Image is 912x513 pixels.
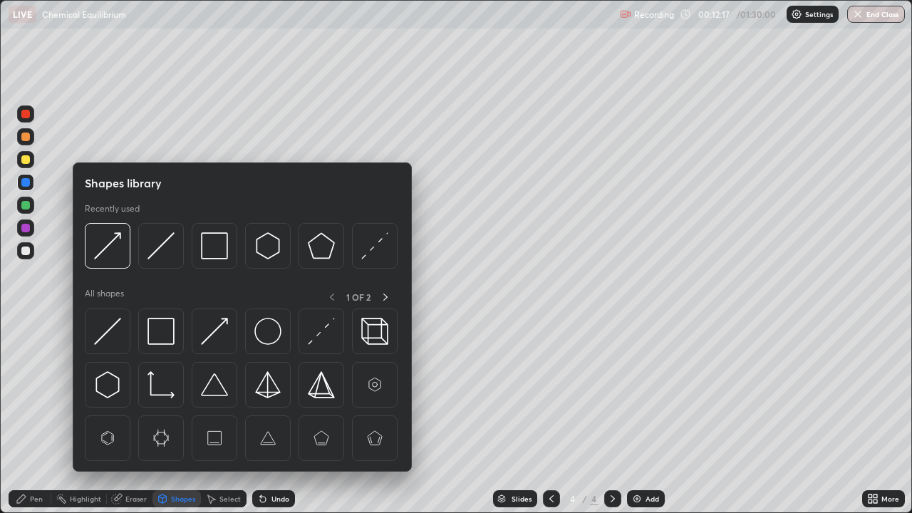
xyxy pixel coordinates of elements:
[30,495,43,502] div: Pen
[85,175,162,192] h5: Shapes library
[254,371,281,398] img: svg+xml;charset=utf-8,%3Csvg%20xmlns%3D%22http%3A%2F%2Fwww.w3.org%2F2000%2Fsvg%22%20width%3D%2234...
[94,232,121,259] img: svg+xml;charset=utf-8,%3Csvg%20xmlns%3D%22http%3A%2F%2Fwww.w3.org%2F2000%2Fsvg%22%20width%3D%2230...
[94,371,121,398] img: svg+xml;charset=utf-8,%3Csvg%20xmlns%3D%22http%3A%2F%2Fwww.w3.org%2F2000%2Fsvg%22%20width%3D%2230...
[566,494,580,503] div: 4
[634,9,674,20] p: Recording
[631,493,643,504] img: add-slide-button
[590,492,598,505] div: 4
[308,425,335,452] img: svg+xml;charset=utf-8,%3Csvg%20xmlns%3D%22http%3A%2F%2Fwww.w3.org%2F2000%2Fsvg%22%20width%3D%2265...
[254,232,281,259] img: svg+xml;charset=utf-8,%3Csvg%20xmlns%3D%22http%3A%2F%2Fwww.w3.org%2F2000%2Fsvg%22%20width%3D%2230...
[881,495,899,502] div: More
[852,9,864,20] img: end-class-cross
[791,9,802,20] img: class-settings-icons
[346,291,370,303] p: 1 OF 2
[13,9,32,20] p: LIVE
[147,232,175,259] img: svg+xml;charset=utf-8,%3Csvg%20xmlns%3D%22http%3A%2F%2Fwww.w3.org%2F2000%2Fsvg%22%20width%3D%2230...
[308,371,335,398] img: svg+xml;charset=utf-8,%3Csvg%20xmlns%3D%22http%3A%2F%2Fwww.w3.org%2F2000%2Fsvg%22%20width%3D%2234...
[361,318,388,345] img: svg+xml;charset=utf-8,%3Csvg%20xmlns%3D%22http%3A%2F%2Fwww.w3.org%2F2000%2Fsvg%22%20width%3D%2235...
[361,371,388,398] img: svg+xml;charset=utf-8,%3Csvg%20xmlns%3D%22http%3A%2F%2Fwww.w3.org%2F2000%2Fsvg%22%20width%3D%2265...
[125,495,147,502] div: Eraser
[94,425,121,452] img: svg+xml;charset=utf-8,%3Csvg%20xmlns%3D%22http%3A%2F%2Fwww.w3.org%2F2000%2Fsvg%22%20width%3D%2265...
[147,425,175,452] img: svg+xml;charset=utf-8,%3Csvg%20xmlns%3D%22http%3A%2F%2Fwww.w3.org%2F2000%2Fsvg%22%20width%3D%2265...
[147,371,175,398] img: svg+xml;charset=utf-8,%3Csvg%20xmlns%3D%22http%3A%2F%2Fwww.w3.org%2F2000%2Fsvg%22%20width%3D%2233...
[42,9,126,20] p: Chemical Equilibrium
[361,425,388,452] img: svg+xml;charset=utf-8,%3Csvg%20xmlns%3D%22http%3A%2F%2Fwww.w3.org%2F2000%2Fsvg%22%20width%3D%2265...
[512,495,532,502] div: Slides
[201,232,228,259] img: svg+xml;charset=utf-8,%3Csvg%20xmlns%3D%22http%3A%2F%2Fwww.w3.org%2F2000%2Fsvg%22%20width%3D%2234...
[805,11,833,18] p: Settings
[254,425,281,452] img: svg+xml;charset=utf-8,%3Csvg%20xmlns%3D%22http%3A%2F%2Fwww.w3.org%2F2000%2Fsvg%22%20width%3D%2265...
[646,495,659,502] div: Add
[70,495,101,502] div: Highlight
[271,495,289,502] div: Undo
[847,6,905,23] button: End Class
[94,318,121,345] img: svg+xml;charset=utf-8,%3Csvg%20xmlns%3D%22http%3A%2F%2Fwww.w3.org%2F2000%2Fsvg%22%20width%3D%2230...
[308,318,335,345] img: svg+xml;charset=utf-8,%3Csvg%20xmlns%3D%22http%3A%2F%2Fwww.w3.org%2F2000%2Fsvg%22%20width%3D%2230...
[147,318,175,345] img: svg+xml;charset=utf-8,%3Csvg%20xmlns%3D%22http%3A%2F%2Fwww.w3.org%2F2000%2Fsvg%22%20width%3D%2234...
[171,495,195,502] div: Shapes
[201,425,228,452] img: svg+xml;charset=utf-8,%3Csvg%20xmlns%3D%22http%3A%2F%2Fwww.w3.org%2F2000%2Fsvg%22%20width%3D%2265...
[254,318,281,345] img: svg+xml;charset=utf-8,%3Csvg%20xmlns%3D%22http%3A%2F%2Fwww.w3.org%2F2000%2Fsvg%22%20width%3D%2236...
[308,232,335,259] img: svg+xml;charset=utf-8,%3Csvg%20xmlns%3D%22http%3A%2F%2Fwww.w3.org%2F2000%2Fsvg%22%20width%3D%2234...
[85,288,124,306] p: All shapes
[620,9,631,20] img: recording.375f2c34.svg
[201,371,228,398] img: svg+xml;charset=utf-8,%3Csvg%20xmlns%3D%22http%3A%2F%2Fwww.w3.org%2F2000%2Fsvg%22%20width%3D%2238...
[85,203,140,214] p: Recently used
[201,318,228,345] img: svg+xml;charset=utf-8,%3Csvg%20xmlns%3D%22http%3A%2F%2Fwww.w3.org%2F2000%2Fsvg%22%20width%3D%2230...
[361,232,388,259] img: svg+xml;charset=utf-8,%3Csvg%20xmlns%3D%22http%3A%2F%2Fwww.w3.org%2F2000%2Fsvg%22%20width%3D%2230...
[583,494,587,503] div: /
[219,495,241,502] div: Select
